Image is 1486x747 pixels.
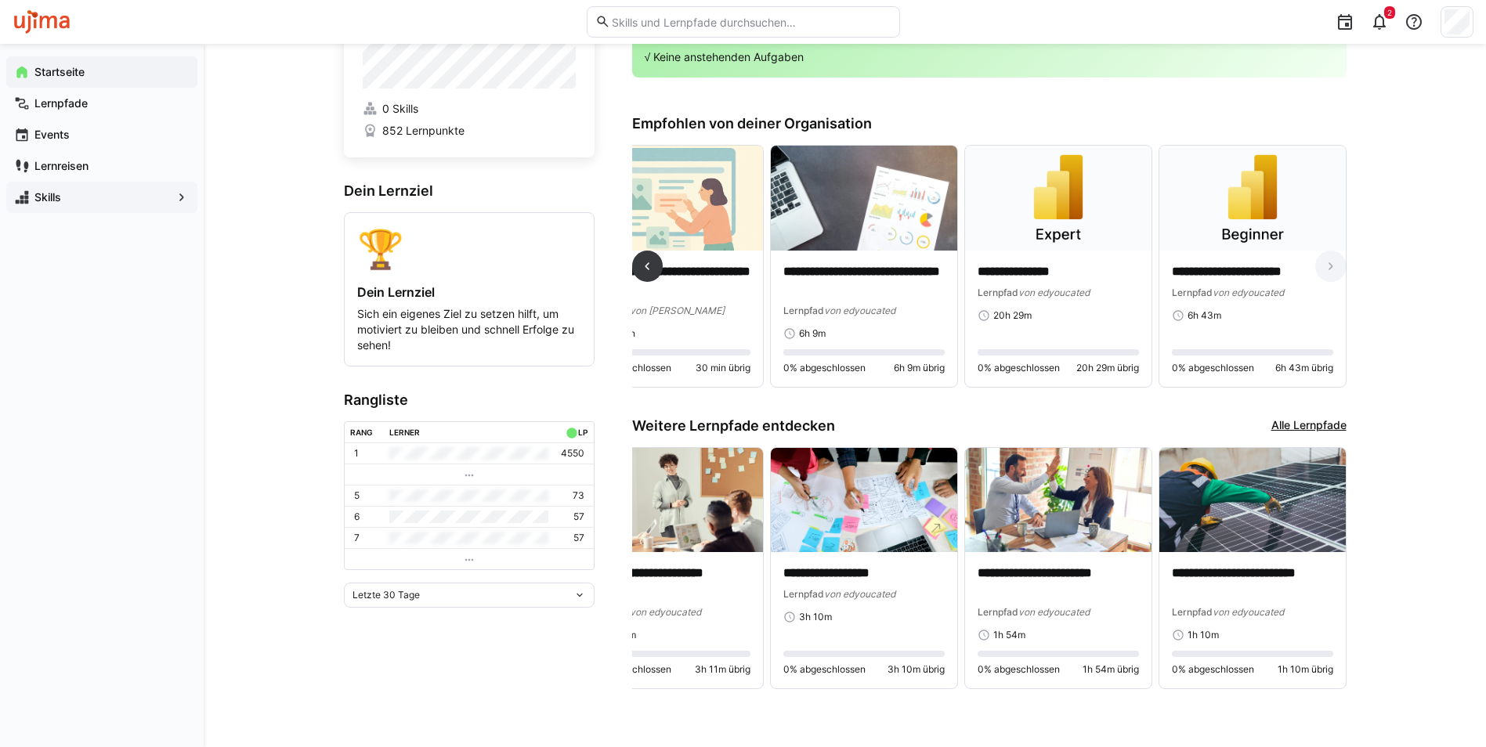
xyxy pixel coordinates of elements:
[696,362,750,374] span: 30 min übrig
[824,588,895,600] span: von edyoucated
[978,287,1018,298] span: Lernpfad
[894,362,945,374] span: 6h 9m übrig
[344,182,595,200] h3: Dein Lernziel
[357,284,581,300] h4: Dein Lernziel
[573,532,584,544] p: 57
[771,448,957,553] img: image
[354,511,360,523] p: 6
[357,226,581,272] div: 🏆
[1018,606,1090,618] span: von edyoucated
[630,305,725,316] span: von [PERSON_NAME]
[1159,146,1346,251] img: image
[354,532,360,544] p: 7
[578,428,588,437] div: LP
[357,306,581,353] p: Sich ein eigenes Ziel zu setzen hilft, um motiviert zu bleiben und schnell Erfolge zu sehen!
[561,447,584,460] p: 4550
[363,101,576,117] a: 0 Skills
[573,489,584,502] p: 73
[1083,663,1139,676] span: 1h 54m übrig
[1172,362,1254,374] span: 0% abgeschlossen
[1213,606,1284,618] span: von edyoucated
[978,663,1060,676] span: 0% abgeschlossen
[344,392,595,409] h3: Rangliste
[771,146,957,251] img: image
[695,663,750,676] span: 3h 11m übrig
[824,305,895,316] span: von edyoucated
[799,611,832,623] span: 3h 10m
[645,49,1334,65] p: √ Keine anstehenden Aufgaben
[1278,663,1333,676] span: 1h 10m übrig
[965,448,1152,553] img: image
[783,305,824,316] span: Lernpfad
[350,428,373,437] div: Rang
[1271,417,1347,435] a: Alle Lernpfade
[1213,287,1284,298] span: von edyoucated
[577,448,763,553] img: image
[783,588,824,600] span: Lernpfad
[1188,629,1219,641] span: 1h 10m
[978,362,1060,374] span: 0% abgeschlossen
[783,663,866,676] span: 0% abgeschlossen
[888,663,945,676] span: 3h 10m übrig
[632,115,1347,132] h3: Empfohlen von deiner Organisation
[1018,287,1090,298] span: von edyoucated
[382,123,465,139] span: 852 Lernpunkte
[382,101,418,117] span: 0 Skills
[993,309,1032,322] span: 20h 29m
[353,589,420,601] span: Letzte 30 Tage
[783,362,866,374] span: 0% abgeschlossen
[389,428,420,437] div: Lerner
[1188,309,1221,322] span: 6h 43m
[1172,606,1213,618] span: Lernpfad
[1159,448,1346,553] img: image
[577,146,763,251] img: image
[799,327,826,340] span: 6h 9m
[993,629,1025,641] span: 1h 54m
[1275,362,1333,374] span: 6h 43m übrig
[1172,287,1213,298] span: Lernpfad
[965,146,1152,251] img: image
[1387,8,1392,17] span: 2
[610,15,891,29] input: Skills und Lernpfade durchsuchen…
[630,606,701,618] span: von edyoucated
[354,489,360,502] p: 5
[978,606,1018,618] span: Lernpfad
[354,447,359,460] p: 1
[1172,663,1254,676] span: 0% abgeschlossen
[573,511,584,523] p: 57
[632,417,835,435] h3: Weitere Lernpfade entdecken
[1076,362,1139,374] span: 20h 29m übrig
